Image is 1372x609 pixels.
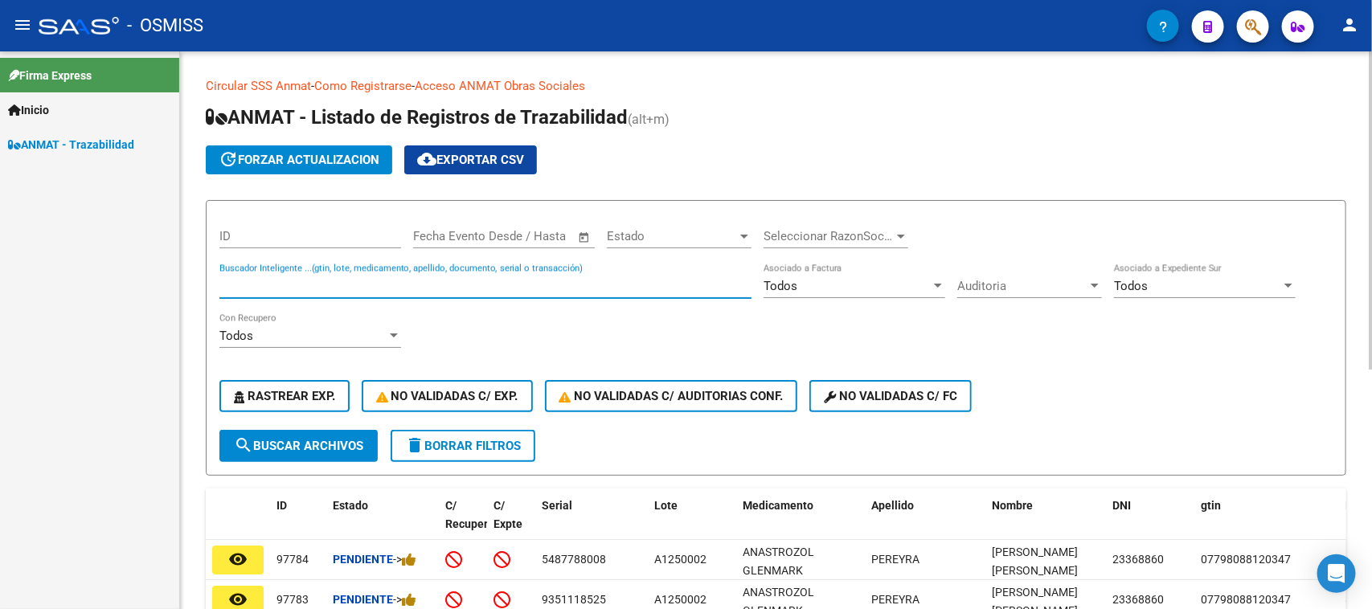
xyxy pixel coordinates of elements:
[545,380,798,412] button: No Validadas c/ Auditorias Conf.
[413,229,478,243] input: Fecha inicio
[542,553,606,566] span: 5487788008
[417,149,436,169] mat-icon: cloud_download
[654,593,706,606] span: A1250002
[628,112,670,127] span: (alt+m)
[276,593,309,606] span: 97783
[1114,279,1148,293] span: Todos
[234,389,335,403] span: Rastrear Exp.
[439,488,487,559] datatable-header-cell: C/ Recupero
[654,553,706,566] span: A1250002
[648,488,736,559] datatable-header-cell: Lote
[206,145,392,174] button: forzar actualizacion
[206,77,1346,95] p: - -
[13,15,32,35] mat-icon: menu
[276,553,309,566] span: 97784
[764,279,797,293] span: Todos
[234,435,253,455] mat-icon: search
[494,499,522,530] span: C/ Expte
[8,67,92,84] span: Firma Express
[391,430,535,462] button: Borrar Filtros
[493,229,571,243] input: Fecha fin
[1112,499,1131,512] span: DNI
[228,590,248,609] mat-icon: remove_red_eye
[415,79,585,93] a: Acceso ANMAT Obras Sociales
[585,79,735,93] a: Documentacion trazabilidad
[127,8,203,43] span: - OSMISS
[985,488,1106,559] datatable-header-cell: Nombre
[654,499,678,512] span: Lote
[314,79,412,93] a: Como Registrarse
[736,488,865,559] datatable-header-cell: Medicamento
[743,499,813,512] span: Medicamento
[1112,553,1164,566] span: 23368860
[957,279,1087,293] span: Auditoria
[405,435,424,455] mat-icon: delete
[542,593,606,606] span: 9351118525
[1112,593,1164,606] span: 23368860
[417,153,524,167] span: Exportar CSV
[276,499,287,512] span: ID
[542,499,572,512] span: Serial
[764,229,894,243] span: Seleccionar RazonSocial
[270,488,326,559] datatable-header-cell: ID
[1201,553,1291,566] span: 07798088120347
[219,153,379,167] span: forzar actualizacion
[575,228,594,247] button: Open calendar
[535,488,648,559] datatable-header-cell: Serial
[871,593,919,606] span: PEREYRA
[219,380,350,412] button: Rastrear Exp.
[1201,593,1291,606] span: 07798088120347
[234,439,363,453] span: Buscar Archivos
[445,499,494,530] span: C/ Recupero
[219,149,238,169] mat-icon: update
[8,136,134,153] span: ANMAT - Trazabilidad
[487,488,535,559] datatable-header-cell: C/ Expte
[743,546,814,577] span: ANASTROZOL GLENMARK
[333,553,393,566] strong: Pendiente
[559,389,784,403] span: No Validadas c/ Auditorias Conf.
[607,229,737,243] span: Estado
[1106,488,1194,559] datatable-header-cell: DNI
[824,389,957,403] span: No validadas c/ FC
[206,79,311,93] a: Circular SSS Anmat
[393,553,416,566] span: ->
[992,499,1033,512] span: Nombre
[871,499,914,512] span: Apellido
[333,593,393,606] strong: Pendiente
[362,380,533,412] button: No Validadas c/ Exp.
[326,488,439,559] datatable-header-cell: Estado
[809,380,972,412] button: No validadas c/ FC
[1194,488,1339,559] datatable-header-cell: gtin
[219,430,378,462] button: Buscar Archivos
[1317,554,1356,593] div: Open Intercom Messenger
[865,488,985,559] datatable-header-cell: Apellido
[405,439,521,453] span: Borrar Filtros
[404,145,537,174] button: Exportar CSV
[8,101,49,119] span: Inicio
[206,106,628,129] span: ANMAT - Listado de Registros de Trazabilidad
[992,546,1078,577] span: [PERSON_NAME] [PERSON_NAME]
[393,593,416,606] span: ->
[871,553,919,566] span: PEREYRA
[219,329,253,343] span: Todos
[376,389,518,403] span: No Validadas c/ Exp.
[228,550,248,569] mat-icon: remove_red_eye
[1201,499,1221,512] span: gtin
[333,499,368,512] span: Estado
[1340,15,1359,35] mat-icon: person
